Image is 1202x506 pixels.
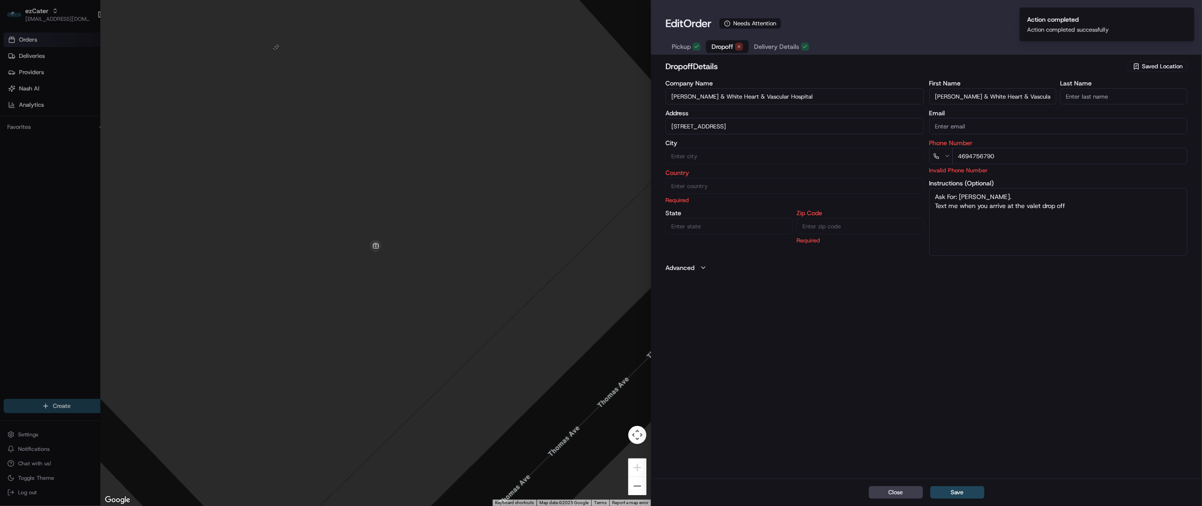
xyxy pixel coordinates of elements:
[1128,60,1188,73] button: Saved Location
[930,486,985,499] button: Save
[665,210,793,216] label: State
[1060,88,1188,104] input: Enter last name
[665,170,924,176] label: Country
[665,263,1188,272] button: Advanced
[665,16,712,31] h1: Edit
[665,196,924,204] p: Required
[712,42,733,51] span: Dropoff
[9,37,165,51] p: Welcome 👋
[665,88,924,104] input: Enter company name
[929,80,1057,86] label: First Name
[929,166,1188,175] p: Invalid Phone Number
[103,494,132,506] img: Google
[683,16,712,31] span: Order
[628,477,646,495] button: Zoom out
[665,140,924,146] label: City
[64,153,109,161] a: Powered byPylon
[103,494,132,506] a: Open this area in Google Maps (opens a new window)
[929,188,1188,256] textarea: Ask For: [PERSON_NAME]. Text me when you arrive at the valet drop off
[929,180,1188,186] label: Instructions (Optional)
[665,110,924,116] label: Address
[628,426,646,444] button: Map camera controls
[9,132,16,140] div: 📗
[539,500,589,505] span: Map data ©2025 Google
[76,132,84,140] div: 💻
[1027,15,1109,24] div: Action completed
[797,210,924,216] label: Zip Code
[18,132,69,141] span: Knowledge Base
[85,132,145,141] span: API Documentation
[495,500,534,506] button: Keyboard shortcuts
[665,118,924,134] input: Enter address
[797,218,924,234] input: Enter zip code
[665,178,924,194] input: Enter country
[952,148,1188,164] input: Enter phone number
[719,18,781,29] div: Needs Attention
[929,118,1188,134] input: Enter email
[929,140,1188,146] label: Phone Number
[24,59,149,68] input: Clear
[628,459,646,477] button: Zoom in
[929,88,1057,104] input: Enter first name
[31,96,114,103] div: We're available if you need us!
[612,500,648,505] a: Report a map error
[754,42,799,51] span: Delivery Details
[869,486,923,499] button: Close
[5,128,73,144] a: 📗Knowledge Base
[31,87,148,96] div: Start new chat
[9,9,27,28] img: Nash
[665,263,694,272] label: Advanced
[90,154,109,161] span: Pylon
[1142,62,1183,71] span: Saved Location
[665,148,924,164] input: Enter city
[154,90,165,100] button: Start new chat
[594,500,607,505] a: Terms (opens in new tab)
[929,110,1188,116] label: Email
[665,218,793,234] input: Enter state
[73,128,149,144] a: 💻API Documentation
[665,80,924,86] label: Company Name
[665,60,1126,73] h2: dropoff Details
[1027,26,1109,34] div: Action completed successfully
[9,87,25,103] img: 1736555255976-a54dd68f-1ca7-489b-9aae-adbdc363a1c4
[672,42,691,51] span: Pickup
[1060,80,1188,86] label: Last Name
[797,236,924,245] p: Required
